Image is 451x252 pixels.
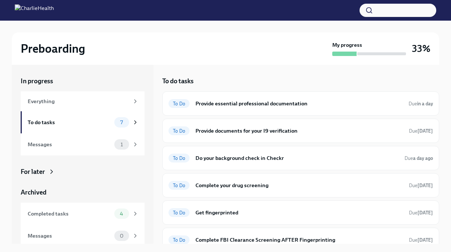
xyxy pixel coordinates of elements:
span: August 31st, 2025 09:00 [405,155,433,162]
h6: Provide documents for your I9 verification [195,127,403,135]
a: To DoGet fingerprintedDue[DATE] [169,207,433,218]
a: To DoProvide documents for your I9 verificationDue[DATE] [169,125,433,137]
h6: Complete your drug screening [195,181,403,189]
strong: in a day [417,101,433,106]
span: To Do [169,128,190,134]
span: Due [409,237,433,243]
a: To do tasks7 [21,111,145,133]
h6: Provide essential professional documentation [195,99,403,108]
a: To DoProvide essential professional documentationDuein a day [169,98,433,109]
span: To Do [169,237,190,243]
div: Completed tasks [28,210,111,218]
span: Due [409,210,433,216]
h6: Complete FBI Clearance Screening AFTER Fingerprinting [195,236,403,244]
span: September 4th, 2025 09:00 [409,209,433,216]
img: CharlieHealth [15,4,54,16]
strong: My progress [332,41,362,49]
span: September 4th, 2025 09:00 [409,127,433,134]
span: Due [405,155,433,161]
strong: [DATE] [417,183,433,188]
strong: a day ago [413,155,433,161]
span: 7 [116,120,127,125]
a: In progress [21,77,145,85]
span: 4 [115,211,128,217]
span: To Do [169,101,190,106]
strong: [DATE] [417,210,433,216]
span: September 7th, 2025 09:00 [409,237,433,244]
a: For later [21,167,145,176]
span: 1 [116,142,127,147]
span: To Do [169,183,190,188]
span: Due [409,183,433,188]
strong: [DATE] [417,128,433,134]
span: September 4th, 2025 09:00 [409,182,433,189]
div: Messages [28,140,111,148]
div: Messages [28,232,111,240]
a: Everything [21,91,145,111]
a: Messages1 [21,133,145,155]
h5: To do tasks [162,77,194,85]
div: For later [21,167,45,176]
h2: Preboarding [21,41,85,56]
span: 0 [115,233,128,239]
h6: Get fingerprinted [195,209,403,217]
span: To Do [169,155,190,161]
span: September 3rd, 2025 09:00 [409,100,433,107]
a: Archived [21,188,145,197]
div: Everything [28,97,129,105]
h3: 33% [412,42,430,55]
h6: Do your background check in Checkr [195,154,399,162]
a: To DoComplete FBI Clearance Screening AFTER FingerprintingDue[DATE] [169,234,433,246]
span: To Do [169,210,190,216]
strong: [DATE] [417,237,433,243]
a: Messages0 [21,225,145,247]
div: To do tasks [28,118,111,126]
a: To DoDo your background check in CheckrDuea day ago [169,152,433,164]
a: Completed tasks4 [21,203,145,225]
a: To DoComplete your drug screeningDue[DATE] [169,179,433,191]
span: Due [409,128,433,134]
span: Due [409,101,433,106]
